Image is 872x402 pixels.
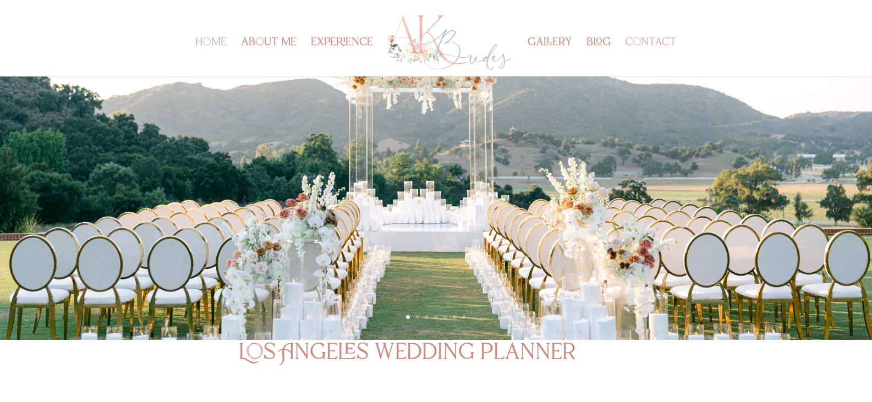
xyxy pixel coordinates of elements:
a: home [195,38,227,76]
a: about me [241,38,297,76]
a: 1 [406,315,410,319]
h1: Los Angeles wedding planner [239,342,633,369]
a: 4 [434,315,438,319]
a: 5 [443,315,447,319]
a: gallery [528,38,572,76]
img: Los Angeles Wedding Planner - AK Brides [385,12,513,73]
a: contact [625,38,677,76]
a: 3 [425,315,429,319]
a: 7 [462,315,466,319]
a: experience [311,38,373,76]
a: 2 [415,315,419,319]
a: 6 [453,315,457,319]
a: blog [586,38,611,76]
